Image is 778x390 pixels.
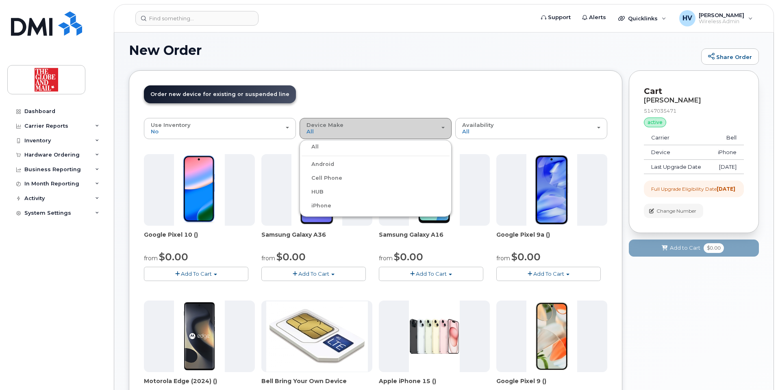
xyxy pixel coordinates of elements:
button: Add to Cart $0.00 [629,240,759,256]
small: from [379,255,393,262]
div: active [644,118,666,127]
div: [PERSON_NAME] [644,97,744,104]
td: Last Upgrade Date [644,160,710,174]
span: All [306,128,314,135]
div: 5147035471 [644,107,744,114]
h1: New Order [129,43,697,57]
div: Google Pixel 9a () [496,231,607,247]
button: Add To Cart [144,267,248,281]
button: Add To Cart [261,267,366,281]
small: from [261,255,275,262]
span: HV [682,13,692,23]
div: Samsung Galaxy A16 [379,231,490,247]
label: Android [302,159,334,169]
td: iPhone [710,145,744,160]
button: Device Make All [300,118,452,139]
span: Add To Cart [416,270,447,277]
a: Support [535,9,576,26]
span: Device Make [306,122,343,128]
span: $0.00 [159,251,188,263]
img: phone23274.JPG [266,301,368,372]
small: from [496,255,510,262]
span: Alerts [589,13,606,22]
img: phone23886.JPG [291,154,343,226]
div: Herrera, Victor [674,10,758,26]
td: Device [644,145,710,160]
span: $0.00 [276,251,306,263]
a: Alerts [576,9,612,26]
span: $0.00 [394,251,423,263]
div: Quicklinks [613,10,672,26]
label: Cell Phone [302,173,342,183]
button: Add To Cart [496,267,601,281]
p: Cart [644,85,744,97]
div: Samsung Galaxy A36 [261,231,372,247]
strong: [DATE] [717,186,735,192]
span: Support [548,13,571,22]
div: Full Upgrade Eligibility Date [651,185,735,192]
span: $0.00 [704,243,724,253]
img: phone23836.JPG [409,301,460,372]
span: Add To Cart [298,270,329,277]
span: [PERSON_NAME] [699,12,744,18]
button: Availability All [455,118,607,139]
span: Use Inventory [151,122,191,128]
span: Wireless Admin [699,18,744,25]
span: Add To Cart [533,270,564,277]
span: Quicklinks [628,15,658,22]
button: Add To Cart [379,267,483,281]
label: All [302,142,319,152]
label: iPhone [302,201,331,211]
span: Add to Cart [670,244,700,252]
span: Change Number [656,207,696,215]
a: Share Order [701,48,759,65]
button: Change Number [644,204,703,218]
img: phone23877.JPG [526,301,578,372]
td: Bell [710,131,744,145]
button: Use Inventory No [144,118,296,139]
input: Find something... [135,11,259,26]
img: phone23894.JPG [174,301,225,372]
small: from [144,255,158,262]
label: HUB [302,187,324,197]
span: All [462,128,469,135]
td: Carrier [644,131,710,145]
td: [DATE] [710,160,744,174]
span: Add To Cart [181,270,212,277]
span: Order new device for existing or suspended line [150,91,289,97]
span: Availability [462,122,494,128]
img: phone23875.JPG [174,154,225,226]
span: No [151,128,159,135]
img: phone23830.JPG [526,154,578,226]
div: Google Pixel 10 () [144,231,255,247]
span: $0.00 [511,251,541,263]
